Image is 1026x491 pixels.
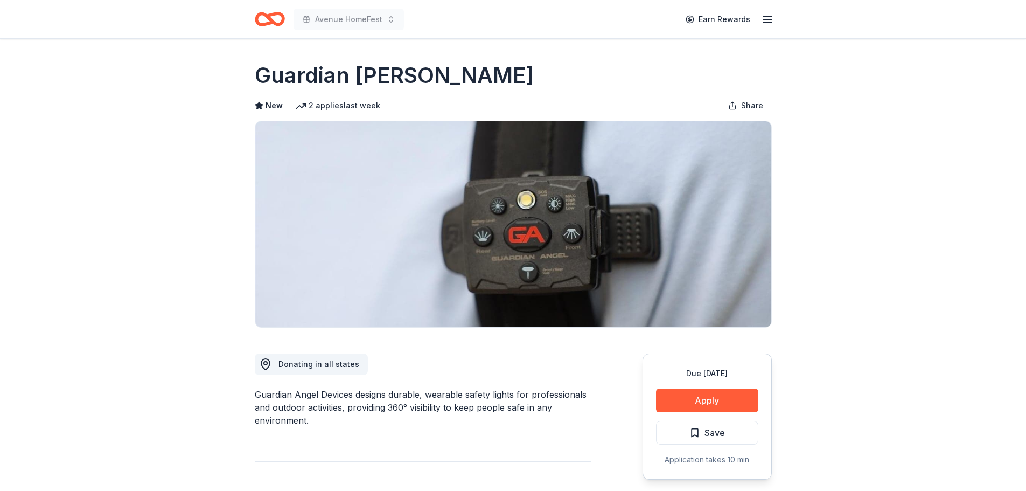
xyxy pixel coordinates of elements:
[296,99,380,112] div: 2 applies last week
[278,359,359,369] span: Donating in all states
[656,421,758,445] button: Save
[720,95,772,116] button: Share
[294,9,404,30] button: Avenue HomeFest
[315,13,382,26] span: Avenue HomeFest
[656,367,758,380] div: Due [DATE]
[741,99,763,112] span: Share
[704,426,725,440] span: Save
[266,99,283,112] span: New
[255,6,285,32] a: Home
[255,121,771,327] img: Image for Guardian Angel Device
[656,453,758,466] div: Application takes 10 min
[255,60,534,91] h1: Guardian [PERSON_NAME]
[255,388,591,427] div: Guardian Angel Devices designs durable, wearable safety lights for professionals and outdoor acti...
[656,389,758,412] button: Apply
[679,10,757,29] a: Earn Rewards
